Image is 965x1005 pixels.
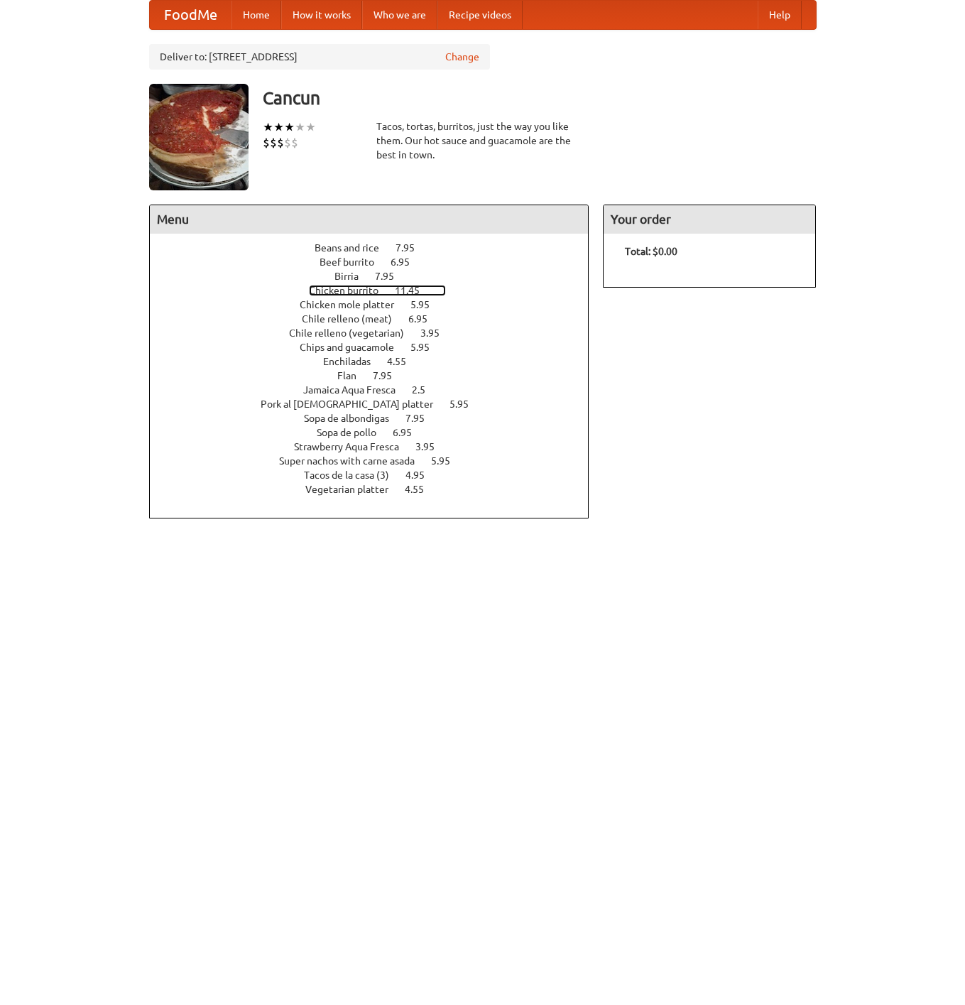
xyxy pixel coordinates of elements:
span: Chile relleno (vegetarian) [289,327,418,339]
span: 4.55 [405,484,438,495]
b: Total: $0.00 [625,246,677,257]
a: Jamaica Aqua Fresca 2.5 [303,384,452,396]
span: 6.95 [391,256,424,268]
span: 5.95 [410,342,444,353]
span: 3.95 [420,327,454,339]
span: 7.95 [405,413,439,424]
a: Chile relleno (vegetarian) 3.95 [289,327,466,339]
h4: Your order [604,205,815,234]
li: $ [284,135,291,151]
span: 2.5 [412,384,440,396]
a: Home [231,1,281,29]
div: Deliver to: [STREET_ADDRESS] [149,44,490,70]
a: Change [445,50,479,64]
a: Enchiladas 4.55 [323,356,432,367]
a: Beans and rice 7.95 [315,242,441,254]
span: 7.95 [373,370,406,381]
span: Chips and guacamole [300,342,408,353]
span: Chicken burrito [309,285,393,296]
li: $ [277,135,284,151]
span: Vegetarian platter [305,484,403,495]
a: FoodMe [150,1,231,29]
span: Sopa de pollo [317,427,391,438]
span: 5.95 [410,299,444,310]
span: Enchiladas [323,356,385,367]
img: angular.jpg [149,84,249,190]
span: Chile relleno (meat) [302,313,406,325]
a: Tacos de la casa (3) 4.95 [304,469,451,481]
a: Chips and guacamole 5.95 [300,342,456,353]
span: Tacos de la casa (3) [304,469,403,481]
span: 4.95 [405,469,439,481]
li: $ [263,135,270,151]
a: Chicken burrito 11.45 [309,285,446,296]
div: Tacos, tortas, burritos, just the way you like them. Our hot sauce and guacamole are the best in ... [376,119,589,162]
span: Birria [334,271,373,282]
li: ★ [284,119,295,135]
h4: Menu [150,205,589,234]
a: Beef burrito 6.95 [320,256,436,268]
span: 3.95 [415,441,449,452]
li: ★ [305,119,316,135]
li: ★ [273,119,284,135]
span: Pork al [DEMOGRAPHIC_DATA] platter [261,398,447,410]
span: Beans and rice [315,242,393,254]
a: Chile relleno (meat) 6.95 [302,313,454,325]
span: 4.55 [387,356,420,367]
a: Chicken mole platter 5.95 [300,299,456,310]
span: 5.95 [431,455,464,467]
span: 11.45 [395,285,434,296]
span: 5.95 [449,398,483,410]
span: Beef burrito [320,256,388,268]
a: Pork al [DEMOGRAPHIC_DATA] platter 5.95 [261,398,495,410]
span: Chicken mole platter [300,299,408,310]
span: 6.95 [393,427,426,438]
h3: Cancun [263,84,817,112]
span: Flan [337,370,371,381]
a: Vegetarian platter 4.55 [305,484,450,495]
li: ★ [295,119,305,135]
a: Birria 7.95 [334,271,420,282]
span: Jamaica Aqua Fresca [303,384,410,396]
span: Strawberry Aqua Fresca [294,441,413,452]
li: $ [270,135,277,151]
a: Recipe videos [437,1,523,29]
li: $ [291,135,298,151]
a: Sopa de pollo 6.95 [317,427,438,438]
span: 7.95 [396,242,429,254]
span: 6.95 [408,313,442,325]
span: 7.95 [375,271,408,282]
a: Flan 7.95 [337,370,418,381]
a: Strawberry Aqua Fresca 3.95 [294,441,461,452]
li: ★ [263,119,273,135]
a: Sopa de albondigas 7.95 [304,413,451,424]
a: Help [758,1,802,29]
span: Super nachos with carne asada [279,455,429,467]
a: Who we are [362,1,437,29]
a: How it works [281,1,362,29]
span: Sopa de albondigas [304,413,403,424]
a: Super nachos with carne asada 5.95 [279,455,476,467]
